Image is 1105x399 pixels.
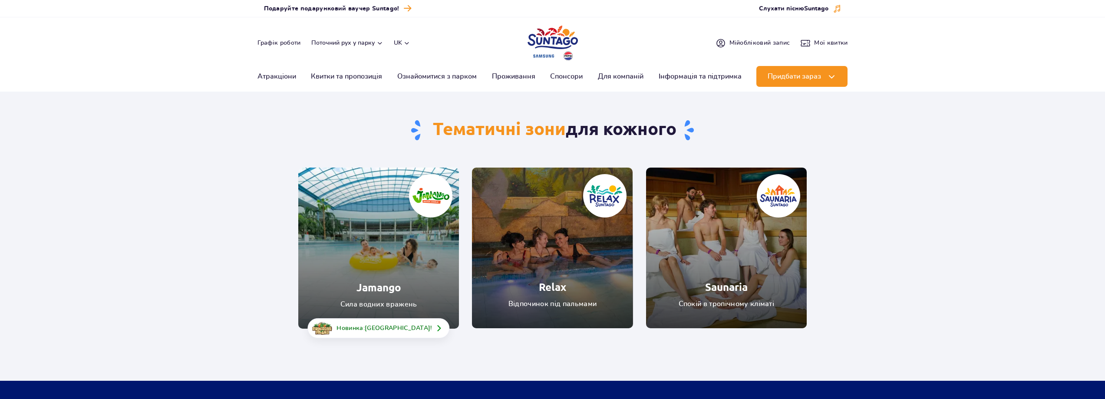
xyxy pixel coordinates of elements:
[337,324,432,333] span: Новинка: !
[646,168,807,328] a: Saunaria
[729,39,790,47] span: Мій обліковий запис
[659,66,742,87] a: Інформація та підтримка
[308,318,450,338] a: Новинка:[GEOGRAPHIC_DATA]!
[365,325,430,331] span: [GEOGRAPHIC_DATA]
[814,39,848,47] span: Мої квитки
[264,3,412,14] a: Подаруйте подарунковий ваучер Suntago!
[311,40,383,46] button: Поточний рух у парку
[298,118,807,142] h1: для кожного
[800,38,848,48] a: Мої квитки
[433,119,566,138] span: Тематичні зони
[492,66,535,87] a: Проживання
[472,168,633,328] a: Relax
[759,4,828,13] span: Слухати пісню
[804,6,828,12] span: Suntago
[298,168,459,329] a: Jamango
[311,66,382,87] a: Квитки та пропозиція
[397,66,477,87] a: Ознайомитися з парком
[264,4,399,13] span: Подаруйте подарунковий ваучер Suntago!
[257,66,296,87] a: Атракціони
[759,4,841,13] button: Слухати піснюSuntago
[257,39,301,47] a: Графік роботи
[756,66,848,87] button: Придбати зараз
[528,22,578,62] a: Park of Poland
[550,66,583,87] a: Спонсори
[716,38,790,48] a: Мійобліковий запис
[598,66,643,87] a: Для компаній
[768,73,821,80] span: Придбати зараз
[394,39,410,47] button: uk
